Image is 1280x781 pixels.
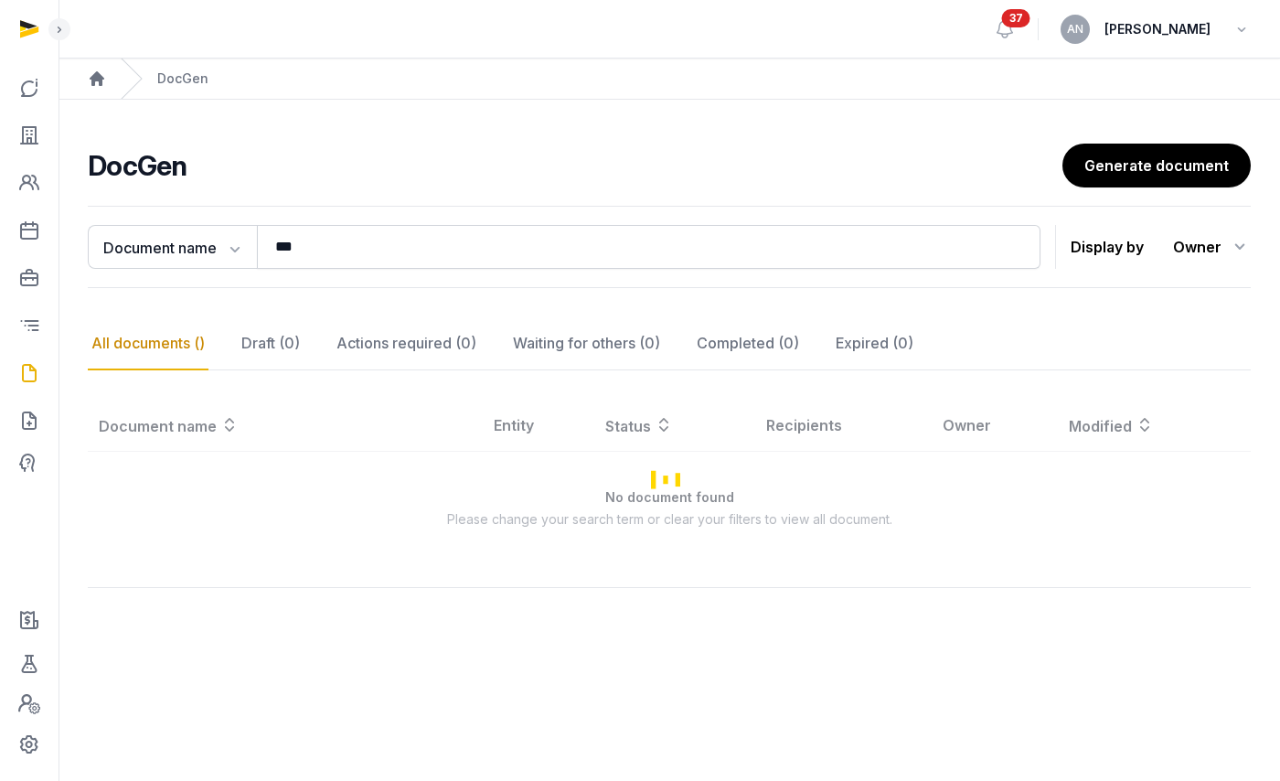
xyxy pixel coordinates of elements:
div: DocGen [157,70,208,88]
span: AN [1067,24,1083,35]
span: 37 [1002,9,1030,27]
p: Display by [1071,232,1144,262]
button: Document name [88,225,257,269]
div: Waiting for others (0) [509,317,664,370]
div: All documents () [88,317,208,370]
a: Generate document [1062,144,1251,187]
div: Draft (0) [238,317,304,370]
nav: Breadcrumb [59,59,1280,100]
div: Completed (0) [693,317,803,370]
div: Actions required (0) [333,317,480,370]
span: [PERSON_NAME] [1104,18,1211,40]
div: Expired (0) [832,317,917,370]
div: Owner [1173,232,1251,262]
div: Loading [88,400,1251,558]
nav: Tabs [88,317,1251,370]
button: AN [1061,15,1090,44]
h2: DocGen [88,149,1062,182]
